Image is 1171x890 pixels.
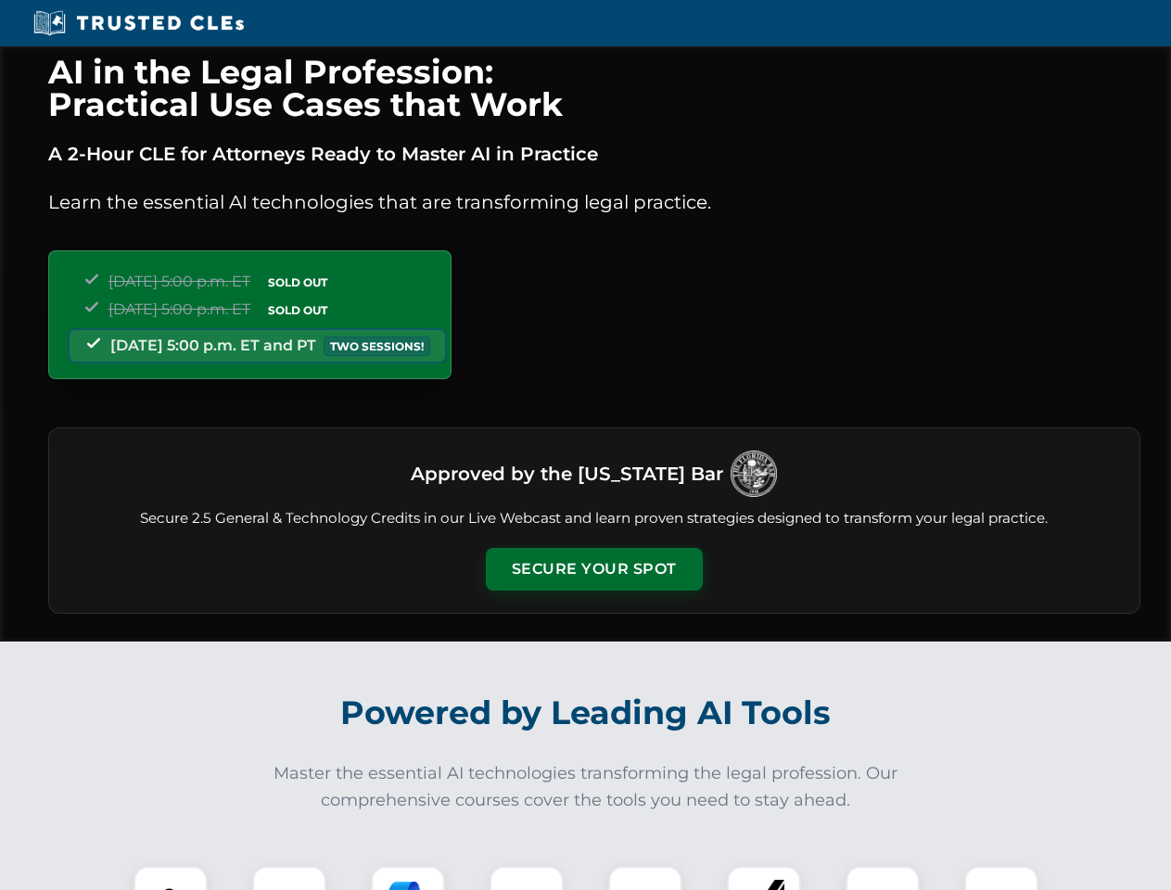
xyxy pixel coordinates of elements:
button: Secure Your Spot [486,548,703,591]
span: [DATE] 5:00 p.m. ET [108,273,250,290]
h3: Approved by the [US_STATE] Bar [411,457,723,490]
img: Trusted CLEs [28,9,249,37]
img: Logo [731,451,777,497]
span: [DATE] 5:00 p.m. ET [108,300,250,318]
h2: Powered by Leading AI Tools [72,680,1100,745]
span: SOLD OUT [261,273,334,292]
h1: AI in the Legal Profession: Practical Use Cases that Work [48,56,1140,121]
span: SOLD OUT [261,300,334,320]
p: Learn the essential AI technologies that are transforming legal practice. [48,187,1140,217]
p: A 2-Hour CLE for Attorneys Ready to Master AI in Practice [48,139,1140,169]
p: Master the essential AI technologies transforming the legal profession. Our comprehensive courses... [261,760,910,814]
p: Secure 2.5 General & Technology Credits in our Live Webcast and learn proven strategies designed ... [71,508,1117,529]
